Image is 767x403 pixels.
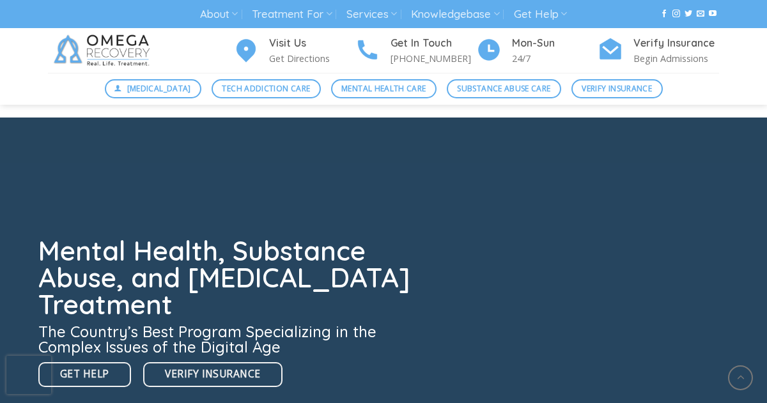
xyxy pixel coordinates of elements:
[38,324,418,354] h3: The Country’s Best Program Specializing in the Complex Issues of the Digital Age
[633,51,719,66] p: Begin Admissions
[200,3,238,26] a: About
[212,79,321,98] a: Tech Addiction Care
[512,35,598,52] h4: Mon-Sun
[672,10,680,19] a: Follow on Instagram
[143,362,282,387] a: Verify Insurance
[105,79,202,98] a: [MEDICAL_DATA]
[252,3,332,26] a: Treatment For
[48,28,160,73] img: Omega Recovery
[346,3,397,26] a: Services
[38,362,131,387] a: Get Help
[411,3,499,26] a: Knowledgebase
[582,82,652,95] span: Verify Insurance
[633,35,719,52] h4: Verify Insurance
[697,10,704,19] a: Send us an email
[728,365,753,390] a: Go to top
[6,356,51,394] iframe: reCAPTCHA
[447,79,561,98] a: Substance Abuse Care
[269,35,355,52] h4: Visit Us
[660,10,668,19] a: Follow on Facebook
[391,51,476,66] p: [PHONE_NUMBER]
[709,10,717,19] a: Follow on YouTube
[512,51,598,66] p: 24/7
[60,366,109,382] span: Get Help
[269,51,355,66] p: Get Directions
[514,3,567,26] a: Get Help
[165,366,260,382] span: Verify Insurance
[355,35,476,66] a: Get In Touch [PHONE_NUMBER]
[571,79,663,98] a: Verify Insurance
[331,79,437,98] a: Mental Health Care
[233,35,355,66] a: Visit Us Get Directions
[598,35,719,66] a: Verify Insurance Begin Admissions
[457,82,550,95] span: Substance Abuse Care
[685,10,692,19] a: Follow on Twitter
[391,35,476,52] h4: Get In Touch
[127,82,191,95] span: [MEDICAL_DATA]
[341,82,426,95] span: Mental Health Care
[222,82,310,95] span: Tech Addiction Care
[38,238,418,318] h1: Mental Health, Substance Abuse, and [MEDICAL_DATA] Treatment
